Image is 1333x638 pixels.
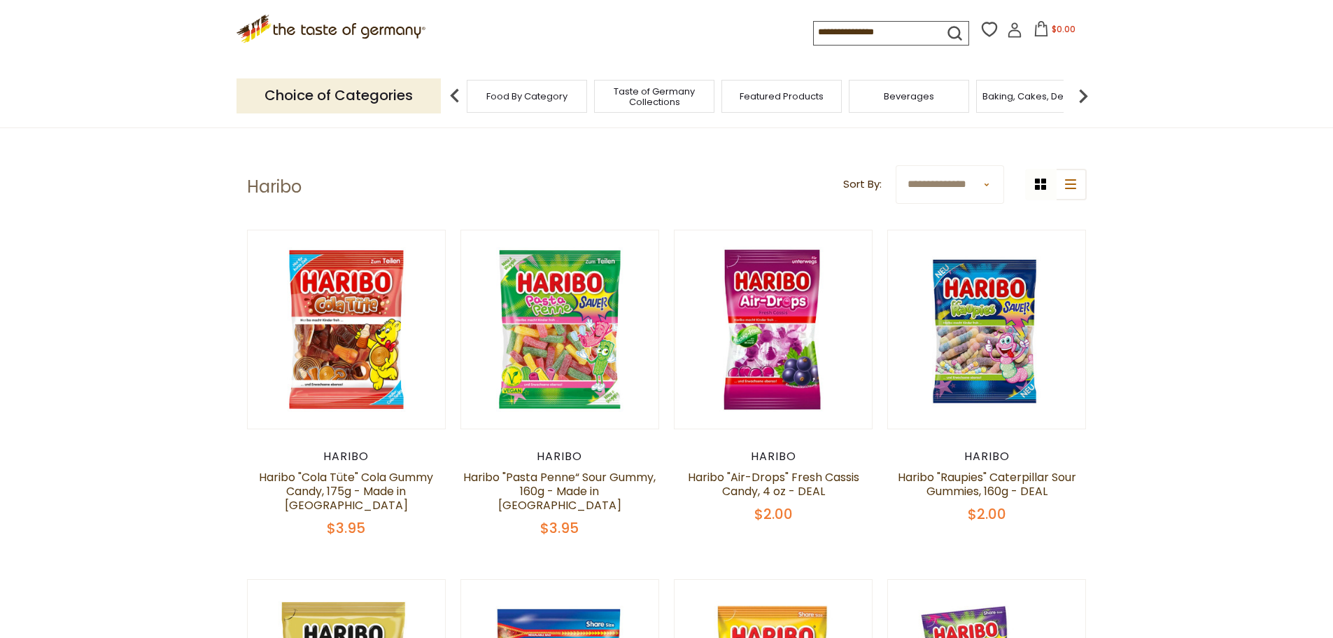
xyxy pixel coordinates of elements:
a: Haribo "Raupies" Caterpillar Sour Gummies, 160g - DEAL [898,469,1076,499]
span: $2.00 [968,504,1006,524]
div: Haribo [887,450,1087,464]
img: Haribo Cola Tute [248,230,446,429]
span: $0.00 [1052,23,1075,35]
span: $2.00 [754,504,793,524]
p: Choice of Categories [237,78,441,113]
a: Haribo "Pasta Penne“ Sour Gummy, 160g - Made in [GEOGRAPHIC_DATA] [463,469,656,513]
a: Beverages [884,91,934,102]
a: Taste of Germany Collections [598,86,710,107]
div: Haribo [674,450,873,464]
h1: Haribo [247,176,302,197]
a: Baking, Cakes, Desserts [982,91,1091,102]
label: Sort By: [843,176,882,193]
img: next arrow [1069,82,1097,110]
img: Haribo Raupies Sauer [888,230,1086,429]
div: Haribo [460,450,660,464]
div: Haribo [247,450,446,464]
button: $0.00 [1025,21,1085,42]
img: Haribo Air Drops Fresh Cassis [675,230,873,429]
span: $3.95 [327,518,365,538]
img: Haribo Pasta Penne [461,230,659,429]
a: Food By Category [486,91,567,102]
a: Featured Products [740,91,824,102]
img: previous arrow [441,82,469,110]
a: Haribo "Cola Tüte" Cola Gummy Candy, 175g - Made in [GEOGRAPHIC_DATA] [259,469,433,513]
span: $3.95 [540,518,579,538]
a: Haribo "Air-Drops" Fresh Cassis Candy, 4 oz - DEAL [688,469,859,499]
